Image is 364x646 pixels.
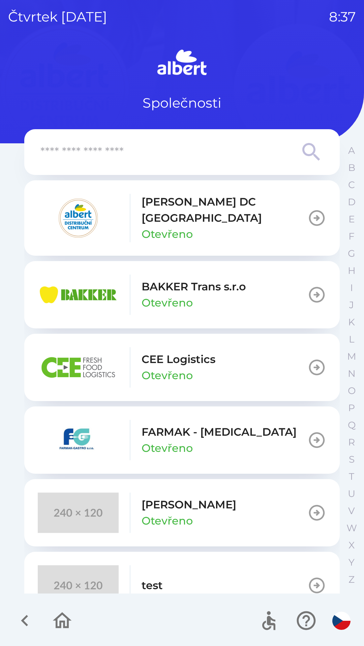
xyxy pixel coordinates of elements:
[38,565,119,606] img: 240x120
[8,7,107,27] p: čtvrtek [DATE]
[343,537,360,554] button: X
[348,265,356,277] p: H
[142,367,193,384] p: Otevřeno
[343,502,360,519] button: V
[38,420,119,460] img: 5ee10d7b-21a5-4c2b-ad2f-5ef9e4226557.png
[343,211,360,228] button: E
[348,196,356,208] p: D
[343,262,360,279] button: H
[343,417,360,434] button: Q
[38,493,119,533] img: 240x120
[343,331,360,348] button: L
[343,519,360,537] button: W
[38,198,119,238] img: 092fc4fe-19c8-4166-ad20-d7efd4551fba.png
[38,275,119,315] img: eba99837-dbda-48f3-8a63-9647f5990611.png
[349,454,355,465] p: S
[24,552,340,619] button: test
[343,468,360,485] button: T
[348,436,355,448] p: R
[329,7,356,27] p: 8:37
[343,314,360,331] button: K
[332,612,351,630] img: cs flag
[349,299,354,311] p: J
[348,539,355,551] p: X
[343,485,360,502] button: U
[24,261,340,328] button: BAKKER Trans s.r.oOtevřeno
[348,385,356,397] p: O
[142,351,215,367] p: CEE Logistics
[343,434,360,451] button: R
[142,226,193,242] p: Otevřeno
[348,402,355,414] p: P
[142,513,193,529] p: Otevřeno
[343,245,360,262] button: G
[142,497,236,513] p: [PERSON_NAME]
[348,368,356,380] p: N
[343,296,360,314] button: J
[343,399,360,417] button: P
[142,424,297,440] p: FARMAK - [MEDICAL_DATA]
[348,488,355,500] p: U
[24,406,340,474] button: FARMAK - [MEDICAL_DATA]Otevřeno
[349,471,354,482] p: T
[348,574,355,585] p: Z
[343,142,360,159] button: A
[343,365,360,382] button: N
[343,159,360,176] button: B
[348,557,355,568] p: Y
[343,382,360,399] button: O
[348,162,355,174] p: B
[348,179,355,191] p: C
[142,440,193,456] p: Otevřeno
[349,333,354,345] p: L
[343,451,360,468] button: S
[343,348,360,365] button: M
[343,571,360,588] button: Z
[24,479,340,546] button: [PERSON_NAME]Otevřeno
[343,554,360,571] button: Y
[38,347,119,388] img: ba8847e2-07ef-438b-a6f1-28de549c3032.png
[343,279,360,296] button: I
[142,279,246,295] p: BAKKER Trans s.r.o
[348,316,355,328] p: K
[143,93,221,113] p: Společnosti
[142,295,193,311] p: Otevřeno
[350,282,353,294] p: I
[343,228,360,245] button: F
[347,351,356,362] p: M
[24,47,340,79] img: Logo
[348,505,355,517] p: V
[343,193,360,211] button: D
[24,180,340,256] button: [PERSON_NAME] DC [GEOGRAPHIC_DATA]Otevřeno
[348,230,355,242] p: F
[348,145,355,156] p: A
[348,419,356,431] p: Q
[142,194,307,226] p: [PERSON_NAME] DC [GEOGRAPHIC_DATA]
[348,248,355,259] p: G
[348,213,355,225] p: E
[346,522,357,534] p: W
[142,577,163,594] p: test
[343,176,360,193] button: C
[24,334,340,401] button: CEE LogisticsOtevřeno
